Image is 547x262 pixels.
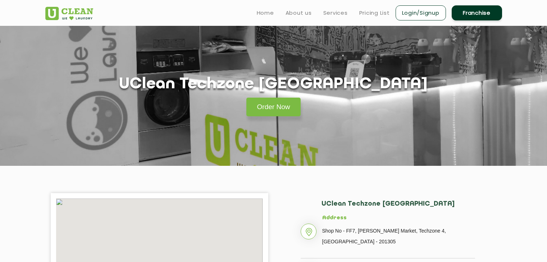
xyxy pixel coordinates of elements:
[396,5,446,20] a: Login/Signup
[322,215,475,221] h5: Address
[246,98,301,116] a: Order Now
[45,7,93,20] img: UClean Laundry and Dry Cleaning
[286,9,312,17] a: About us
[452,5,502,20] a: Franchise
[323,9,348,17] a: Services
[322,225,475,247] p: Shop No - FF7, [PERSON_NAME] Market, Techzone 4, [GEOGRAPHIC_DATA] - 201305
[119,75,428,94] h1: UClean Techzone [GEOGRAPHIC_DATA]
[322,200,475,215] h2: UClean Techzone [GEOGRAPHIC_DATA]
[359,9,390,17] a: Pricing List
[257,9,274,17] a: Home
